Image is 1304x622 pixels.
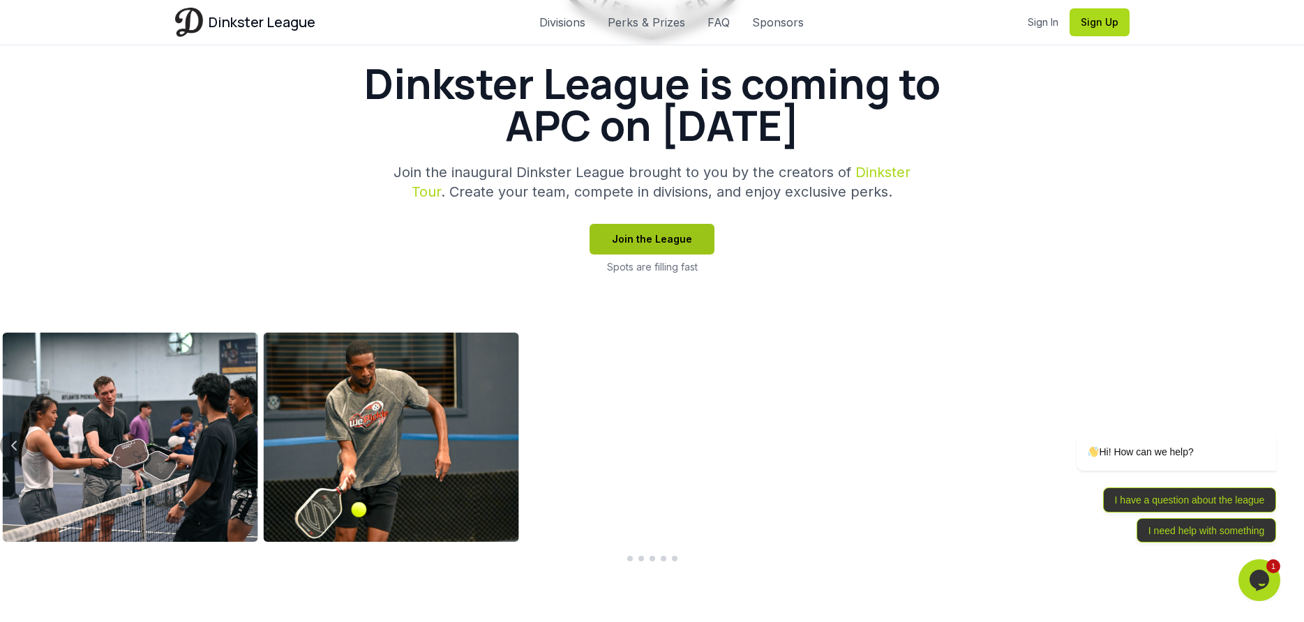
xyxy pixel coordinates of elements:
button: Join the League [590,224,714,255]
button: Go to slide 1 [627,556,633,561]
img: Dinkster [175,8,203,36]
span: Dinkster League [209,13,315,32]
a: Sign In [1028,15,1058,29]
p: Join the inaugural Dinkster League brought to you by the creators of . Create your team, compete ... [384,162,920,202]
h1: Dinkster League is coming to APC on [DATE] [317,62,987,146]
button: Go to slide 11 [650,556,655,561]
p: Spots are filling fast [607,260,698,274]
a: Divisions [539,14,585,31]
button: Go to slide 6 [638,556,644,561]
a: FAQ [707,14,730,31]
a: Dinkster League [175,8,315,36]
iframe: chat widget [1238,559,1283,601]
iframe: chat widget [1032,307,1283,552]
button: Go to slide 21 [672,556,677,561]
a: Perks & Prizes [608,14,685,31]
button: Sign Up [1070,8,1130,36]
a: Sponsors [752,14,804,31]
button: Go to slide 16 [661,556,666,561]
